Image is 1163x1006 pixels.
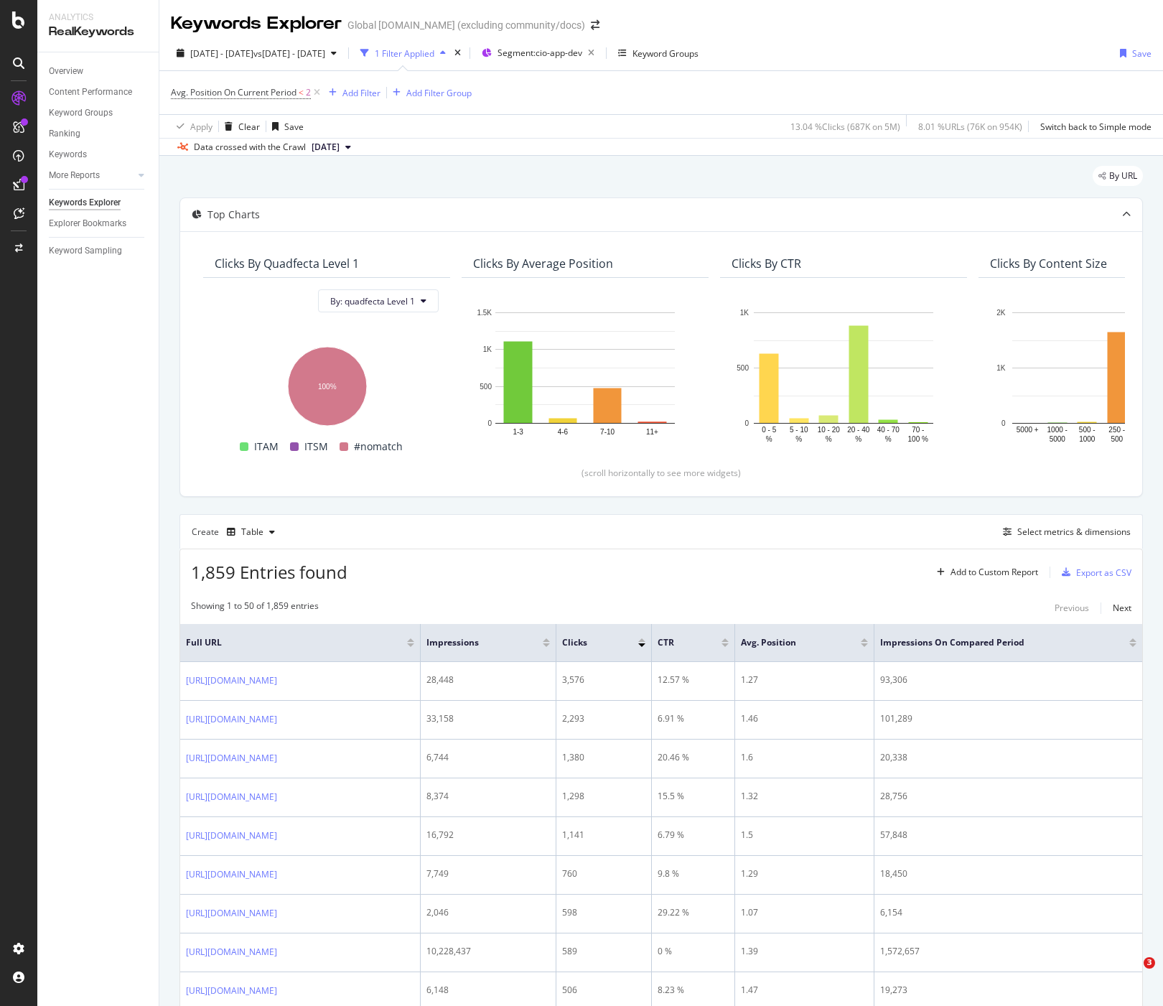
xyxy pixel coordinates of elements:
[207,208,260,222] div: Top Charts
[741,636,839,649] span: Avg. Position
[562,984,645,997] div: 506
[254,438,279,455] span: ITAM
[741,945,868,958] div: 1.39
[318,289,439,312] button: By: quadfecta Level 1
[1055,602,1089,614] div: Previous
[880,636,1108,649] span: Impressions On Compared Period
[186,867,277,882] a: [URL][DOMAIN_NAME]
[387,84,472,101] button: Add Filter Group
[191,560,347,584] span: 1,859 Entries found
[1114,42,1152,65] button: Save
[790,426,808,434] text: 5 - 10
[49,64,83,79] div: Overview
[426,636,521,649] span: Impressions
[562,636,617,649] span: Clicks
[562,751,645,764] div: 1,380
[1079,435,1096,443] text: 1000
[826,435,832,443] text: %
[191,600,319,617] div: Showing 1 to 50 of 1,859 entries
[426,674,550,686] div: 28,448
[49,168,100,183] div: More Reports
[741,790,868,803] div: 1.32
[192,521,281,544] div: Create
[658,867,729,880] div: 9.8 %
[186,829,277,843] a: [URL][DOMAIN_NAME]
[426,945,550,958] div: 10,228,437
[732,305,956,444] div: A chart.
[1113,602,1131,614] div: Next
[1050,435,1066,443] text: 5000
[880,829,1136,842] div: 57,848
[194,141,306,154] div: Data crossed with the Crawl
[600,428,615,436] text: 7-10
[477,309,492,317] text: 1.5K
[266,115,304,138] button: Save
[741,867,868,880] div: 1.29
[241,528,263,536] div: Table
[49,147,149,162] a: Keywords
[49,147,87,162] div: Keywords
[741,906,868,919] div: 1.07
[885,435,892,443] text: %
[1079,426,1096,434] text: 500 -
[1017,526,1131,538] div: Select metrics & dimensions
[190,121,212,133] div: Apply
[744,419,749,427] text: 0
[452,46,464,60] div: times
[253,47,325,60] span: vs [DATE] - [DATE]
[49,216,149,231] a: Explorer Bookmarks
[1017,426,1039,434] text: 5000 +
[1001,419,1006,427] text: 0
[426,906,550,919] div: 2,046
[473,256,613,271] div: Clicks By Average Position
[880,867,1136,880] div: 18,450
[562,829,645,842] div: 1,141
[426,790,550,803] div: 8,374
[476,42,600,65] button: Segment:cio-app-dev
[49,11,147,24] div: Analytics
[880,790,1136,803] div: 28,756
[49,168,134,183] a: More Reports
[190,47,253,60] span: [DATE] - [DATE]
[49,195,121,210] div: Keywords Explorer
[918,121,1022,133] div: 8.01 % URLs ( 76K on 954K )
[306,83,311,103] span: 2
[1144,957,1155,969] span: 3
[996,309,1006,317] text: 2K
[1034,115,1152,138] button: Switch back to Simple mode
[1093,166,1143,186] div: legacy label
[186,712,277,727] a: [URL][DOMAIN_NAME]
[49,195,149,210] a: Keywords Explorer
[513,428,523,436] text: 1-3
[740,309,749,317] text: 1K
[762,426,776,434] text: 0 - 5
[347,18,585,32] div: Global [DOMAIN_NAME] (excluding community/docs)
[1111,435,1123,443] text: 500
[426,867,550,880] div: 7,749
[49,106,113,121] div: Keyword Groups
[221,521,281,544] button: Table
[558,428,569,436] text: 4-6
[238,121,260,133] div: Clear
[186,674,277,688] a: [URL][DOMAIN_NAME]
[632,47,699,60] div: Keyword Groups
[171,42,342,65] button: [DATE] - [DATE]vs[DATE] - [DATE]
[49,85,149,100] a: Content Performance
[354,438,403,455] span: #nomatch
[562,790,645,803] div: 1,298
[1047,426,1068,434] text: 1000 -
[658,674,729,686] div: 12.57 %
[1056,561,1131,584] button: Export as CSV
[330,295,415,307] span: By: quadfecta Level 1
[658,712,729,725] div: 6.91 %
[1108,426,1125,434] text: 250 -
[186,984,277,998] a: [URL][DOMAIN_NAME]
[186,751,277,765] a: [URL][DOMAIN_NAME]
[355,42,452,65] button: 1 Filter Applied
[646,428,658,436] text: 11+
[312,141,340,154] span: 2025 Aug. 22nd
[49,126,149,141] a: Ranking
[49,85,132,100] div: Content Performance
[49,243,149,259] a: Keyword Sampling
[658,636,700,649] span: CTR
